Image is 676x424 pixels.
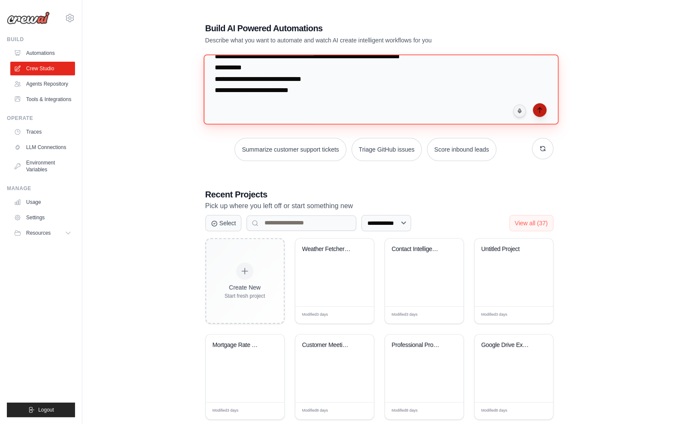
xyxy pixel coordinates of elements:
span: Edit [264,408,271,414]
button: Score inbound leads [427,138,496,161]
p: Describe what you want to automate and watch AI create intelligent workflows for you [205,36,493,45]
h3: Recent Projects [205,188,553,200]
span: Edit [353,408,361,414]
div: Create New [225,283,265,292]
button: Summarize customer support tickets [234,138,346,161]
a: Traces [10,125,75,139]
img: Logo [7,12,50,24]
span: Modified 3 days [302,312,328,318]
span: Edit [443,408,450,414]
div: Customer Meeting Preparation Assistant [302,341,354,349]
a: Usage [10,195,75,209]
button: Resources [10,226,75,240]
span: Modified 8 days [481,408,508,414]
a: Environment Variables [10,156,75,176]
button: Logout [7,403,75,417]
div: Build [7,36,75,43]
button: Select [205,215,242,231]
a: Crew Studio [10,62,75,75]
button: Triage GitHub issues [352,138,422,161]
span: View all (37) [515,220,548,227]
div: Contact Intelligence & Research System [392,245,444,253]
button: Click to speak your automation idea [513,105,526,117]
a: Settings [10,211,75,224]
div: Weather Fetcher Automation [302,245,354,253]
a: LLM Connections [10,140,75,154]
span: Edit [532,408,540,414]
button: View all (37) [509,215,553,231]
div: Start fresh project [225,293,265,299]
a: Automations [10,46,75,60]
span: Edit [532,312,540,318]
div: Professional Profile & Portfolio Analyzer [392,341,444,349]
p: Pick up where you left off or start something new [205,200,553,212]
span: Modified 8 days [392,408,418,414]
div: Untitled Project [481,245,533,253]
span: Modified 3 days [392,312,418,318]
button: Get new suggestions [532,138,553,159]
div: Mortgage Rate Research & Refinancing Advisor [213,341,264,349]
div: Manage [7,185,75,192]
span: Resources [26,230,51,236]
span: Modified 3 days [213,408,239,414]
span: Edit [353,312,361,318]
a: Tools & Integrations [10,93,75,106]
span: Edit [443,312,450,318]
span: Modified 8 days [302,408,328,414]
span: Modified 3 days [481,312,508,318]
div: Google Drive Experiments [481,341,533,349]
div: Operate [7,115,75,122]
a: Agents Repository [10,77,75,91]
h1: Build AI Powered Automations [205,22,493,34]
span: Logout [38,406,54,413]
